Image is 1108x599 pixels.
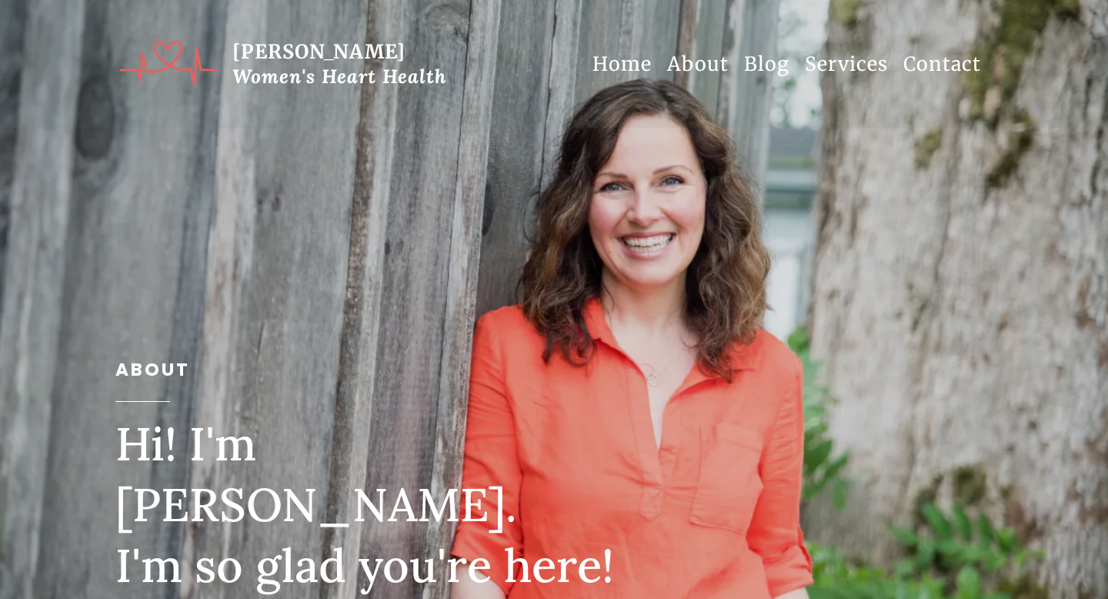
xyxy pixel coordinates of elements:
[115,357,190,382] span: ABOUT
[115,536,614,594] span: I'm so glad you're here!
[115,414,517,534] span: Hi! I'm [PERSON_NAME].
[797,41,896,88] a: Services
[659,41,736,88] a: About
[232,64,446,89] span: Women's Heart Health
[232,39,405,64] strong: [PERSON_NAME]
[119,35,219,93] img: Brand Logo
[896,41,989,88] a: Contact
[736,41,797,88] a: Blog
[585,41,659,88] a: Home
